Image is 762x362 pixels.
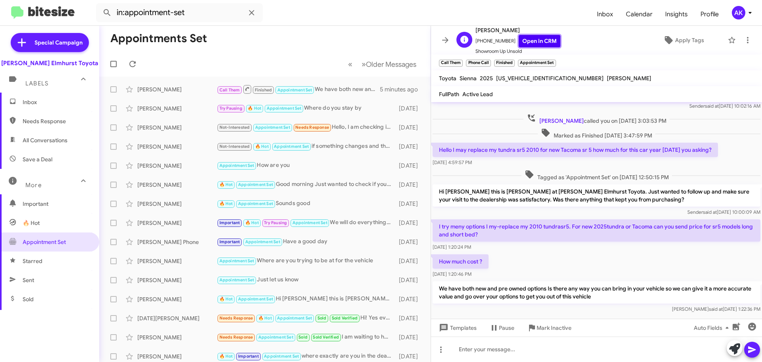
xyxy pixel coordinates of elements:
[96,3,263,22] input: Search
[725,6,753,19] button: AK
[395,352,424,360] div: [DATE]
[23,117,90,125] span: Needs Response
[366,60,416,69] span: Older Messages
[620,3,659,26] a: Calendar
[344,56,421,72] nav: Page navigation example
[238,296,273,302] span: Appointment Set
[219,354,233,359] span: 🔥 Hot
[23,238,66,246] span: Appointment Set
[439,60,463,67] small: Call Them
[255,87,272,93] span: Finished
[137,143,217,151] div: [PERSON_NAME]
[694,3,725,26] span: Profile
[672,306,760,312] span: [PERSON_NAME] [DATE] 1:22:36 PM
[395,276,424,284] div: [DATE]
[137,352,217,360] div: [PERSON_NAME]
[219,316,253,321] span: Needs Response
[217,123,395,132] div: Hello, I am checking in on progress with this. Thank you
[137,105,217,112] div: [PERSON_NAME]
[395,162,424,170] div: [DATE]
[694,321,732,335] span: Auto Fields
[110,32,207,45] h1: Appointments Set
[523,113,670,125] span: called you on [DATE] 3:03:53 PM
[395,124,424,132] div: [DATE]
[313,335,339,340] span: Sold Verified
[35,39,83,46] span: Special Campaign
[537,321,571,335] span: Mark Inactive
[248,106,261,111] span: 🔥 Hot
[475,47,560,55] span: Showroom Up Unsold
[460,75,477,82] span: Sienna
[137,162,217,170] div: [PERSON_NAME]
[705,103,719,109] span: said at
[238,201,273,206] span: Appointment Set
[433,143,718,157] p: Hello I may replace my tundra sr5 2010 for new Tacoma sr 5 how much for this car year [DATE] you ...
[380,85,424,93] div: 5 minutes ago
[439,75,456,82] span: Toyota
[395,238,424,246] div: [DATE]
[433,254,489,269] p: How much cost ?
[219,239,240,244] span: Important
[687,321,738,335] button: Auto Fields
[433,271,471,277] span: [DATE] 1:20:46 PM
[475,35,560,47] span: [PHONE_NUMBER]
[25,80,48,87] span: Labels
[217,275,395,285] div: Just let us know
[137,276,217,284] div: [PERSON_NAME]
[343,56,357,72] button: Previous
[258,316,272,321] span: 🔥 Hot
[137,219,217,227] div: [PERSON_NAME]
[483,321,521,335] button: Pause
[137,295,217,303] div: [PERSON_NAME]
[238,182,273,187] span: Appointment Set
[480,75,493,82] span: 2025
[217,84,380,94] div: We have both new and pre owned options Is there any way you can bring in your vehicle so we can g...
[217,237,395,246] div: Have a good day
[274,144,309,149] span: Appointment Set
[217,180,395,189] div: Good morning Just wanted to check if you made it in
[518,60,556,67] small: Appointment Set
[217,314,395,323] div: Hi! Yes everything was fine. I will be there later to see [PERSON_NAME], after 3 pm. I couldn't a...
[219,125,250,130] span: Not-Interested
[395,219,424,227] div: [DATE]
[219,296,233,302] span: 🔥 Hot
[659,3,694,26] a: Insights
[395,314,424,322] div: [DATE]
[137,257,217,265] div: [PERSON_NAME]
[258,335,293,340] span: Appointment Set
[395,333,424,341] div: [DATE]
[494,60,515,67] small: Finished
[267,106,302,111] span: Appointment Set
[496,75,604,82] span: [US_VEHICLE_IDENTIFICATION_NUMBER]
[395,181,424,189] div: [DATE]
[23,155,52,163] span: Save a Deal
[395,143,424,151] div: [DATE]
[219,335,253,340] span: Needs Response
[23,257,42,265] span: Starred
[519,35,560,47] a: Open in CRM
[362,59,366,69] span: »
[255,125,290,130] span: Appointment Set
[255,144,269,149] span: 🔥 Hot
[357,56,421,72] button: Next
[433,159,472,165] span: [DATE] 4:59:57 PM
[439,91,459,98] span: FullPath
[538,128,655,139] span: Marked as Finished [DATE] 3:47:59 PM
[475,25,560,35] span: [PERSON_NAME]
[675,33,704,47] span: Apply Tags
[219,258,254,263] span: Appointment Set
[499,321,514,335] span: Pause
[23,295,34,303] span: Sold
[219,182,233,187] span: 🔥 Hot
[137,124,217,132] div: [PERSON_NAME]
[277,87,312,93] span: Appointment Set
[703,209,717,215] span: said at
[217,333,395,342] div: I am waiting to hear back if there's anhthjng we can get me into. I'm in a complex situation with...
[219,277,254,283] span: Appointment Set
[395,295,424,303] div: [DATE]
[217,199,395,208] div: Sounds good
[217,218,395,227] div: We will do everything we can to get you to that price [DATE] Fair enough
[23,219,40,227] span: 🔥 Hot
[217,256,395,265] div: Where are you trying to be at for the vehicle
[431,321,483,335] button: Templates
